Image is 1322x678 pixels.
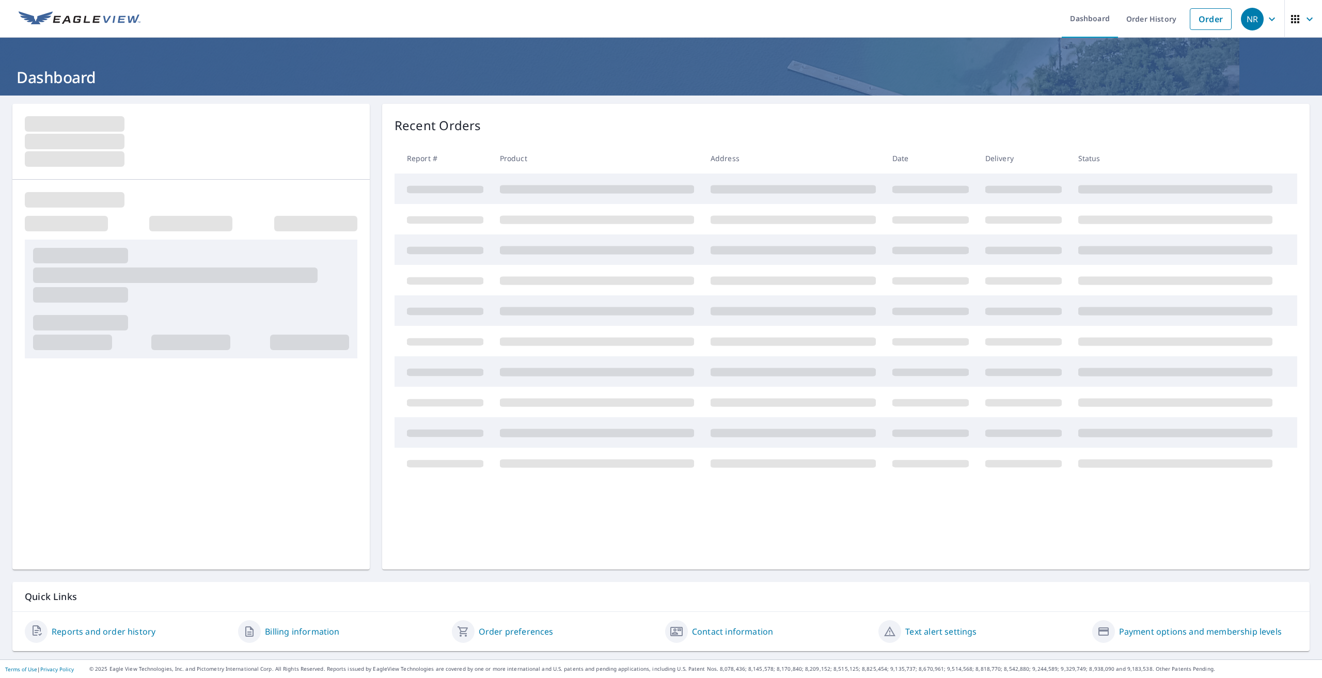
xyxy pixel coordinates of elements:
[905,625,977,638] a: Text alert settings
[5,666,74,672] p: |
[692,625,773,638] a: Contact information
[265,625,339,638] a: Billing information
[395,116,481,135] p: Recent Orders
[5,666,37,673] a: Terms of Use
[1241,8,1264,30] div: NR
[12,67,1310,88] h1: Dashboard
[19,11,140,27] img: EV Logo
[52,625,155,638] a: Reports and order history
[702,143,884,174] th: Address
[479,625,554,638] a: Order preferences
[1070,143,1281,174] th: Status
[89,665,1317,673] p: © 2025 Eagle View Technologies, Inc. and Pictometry International Corp. All Rights Reserved. Repo...
[40,666,74,673] a: Privacy Policy
[395,143,492,174] th: Report #
[977,143,1070,174] th: Delivery
[492,143,702,174] th: Product
[25,590,1297,603] p: Quick Links
[884,143,977,174] th: Date
[1119,625,1282,638] a: Payment options and membership levels
[1190,8,1232,30] a: Order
